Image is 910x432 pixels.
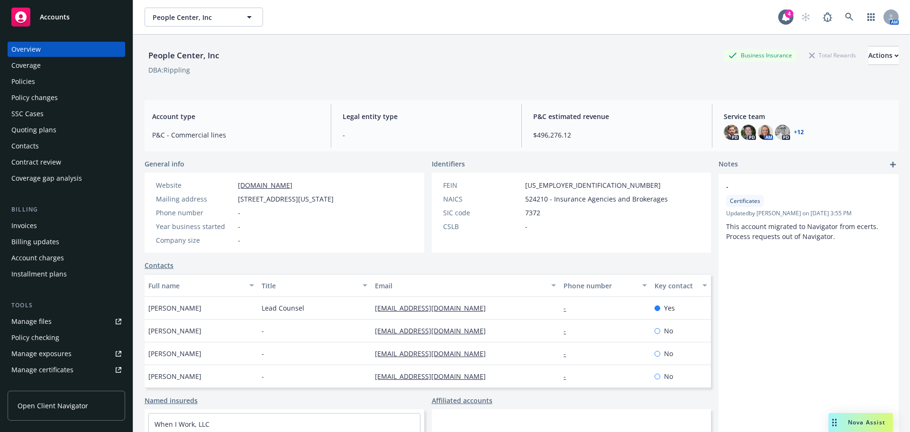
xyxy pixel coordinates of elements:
span: - [262,371,264,381]
div: SIC code [443,208,521,218]
span: Identifiers [432,159,465,169]
span: [PERSON_NAME] [148,303,201,313]
div: Overview [11,42,41,57]
div: Company size [156,235,234,245]
a: Overview [8,42,125,57]
span: [US_EMPLOYER_IDENTIFICATION_NUMBER] [525,180,661,190]
a: Manage certificates [8,362,125,377]
div: Drag to move [828,413,840,432]
a: Policies [8,74,125,89]
div: Contract review [11,155,61,170]
span: [PERSON_NAME] [148,371,201,381]
a: Accounts [8,4,125,30]
a: [DOMAIN_NAME] [238,181,292,190]
span: Updated by [PERSON_NAME] on [DATE] 3:55 PM [726,209,891,218]
a: Start snowing [796,8,815,27]
button: Key contact [651,274,711,297]
span: General info [145,159,184,169]
button: People Center, Inc [145,8,263,27]
a: Billing updates [8,234,125,249]
span: Account type [152,111,319,121]
div: Phone number [156,208,234,218]
a: - [564,303,573,313]
img: photo [758,125,773,140]
a: Affiliated accounts [432,395,492,405]
button: Email [371,274,560,297]
span: Service team [724,111,891,121]
div: Policies [11,74,35,89]
div: People Center, Inc [145,49,223,62]
div: Tools [8,301,125,310]
a: Invoices [8,218,125,233]
div: Total Rewards [804,49,861,61]
div: Coverage [11,58,41,73]
a: Quoting plans [8,122,125,138]
span: Certificates [730,197,760,205]
a: Coverage gap analysis [8,171,125,186]
div: Website [156,180,234,190]
span: [PERSON_NAME] [148,349,201,358]
span: Yes [664,303,675,313]
div: Quoting plans [11,122,56,138]
a: Policy changes [8,90,125,105]
div: Phone number [564,281,636,291]
span: 7372 [525,208,540,218]
div: DBA: Rippling [148,65,190,75]
div: CSLB [443,221,521,231]
button: Phone number [560,274,650,297]
div: Billing updates [11,234,59,249]
a: - [564,372,573,381]
div: Manage claims [11,378,59,394]
span: People Center, Inc [153,12,235,22]
span: Notes [719,159,738,170]
div: Manage exposures [11,346,72,361]
span: Open Client Navigator [18,401,88,411]
a: Manage exposures [8,346,125,361]
div: Invoices [11,218,37,233]
div: Actions [868,46,899,64]
div: Account charges [11,250,64,266]
a: Installment plans [8,267,125,282]
a: Contacts [145,260,173,270]
span: No [664,349,673,358]
span: This account migrated to Navigator from ecerts. Process requests out of Navigator. [726,222,880,241]
div: Business Insurance [724,49,797,61]
span: Lead Counsel [262,303,304,313]
span: - [262,326,264,336]
div: Email [375,281,546,291]
span: No [664,326,673,336]
button: Nova Assist [828,413,893,432]
span: [PERSON_NAME] [148,326,201,336]
div: Policy checking [11,330,59,345]
span: [STREET_ADDRESS][US_STATE] [238,194,334,204]
span: Accounts [40,13,70,21]
div: Installment plans [11,267,67,282]
a: - [564,349,573,358]
a: - [564,326,573,335]
a: Coverage [8,58,125,73]
a: SSC Cases [8,106,125,121]
a: [EMAIL_ADDRESS][DOMAIN_NAME] [375,372,493,381]
span: - [238,208,240,218]
div: FEIN [443,180,521,190]
a: Report a Bug [818,8,837,27]
a: Account charges [8,250,125,266]
span: 524210 - Insurance Agencies and Brokerages [525,194,668,204]
div: Full name [148,281,244,291]
a: Policy checking [8,330,125,345]
div: NAICS [443,194,521,204]
a: +12 [794,129,804,135]
span: Legal entity type [343,111,510,121]
span: P&C estimated revenue [533,111,701,121]
a: [EMAIL_ADDRESS][DOMAIN_NAME] [375,349,493,358]
span: - [262,349,264,358]
button: Actions [868,46,899,65]
span: No [664,371,673,381]
button: Full name [145,274,258,297]
a: Manage files [8,314,125,329]
div: Manage files [11,314,52,329]
a: Search [840,8,859,27]
img: photo [724,125,739,140]
div: Year business started [156,221,234,231]
a: Contract review [8,155,125,170]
